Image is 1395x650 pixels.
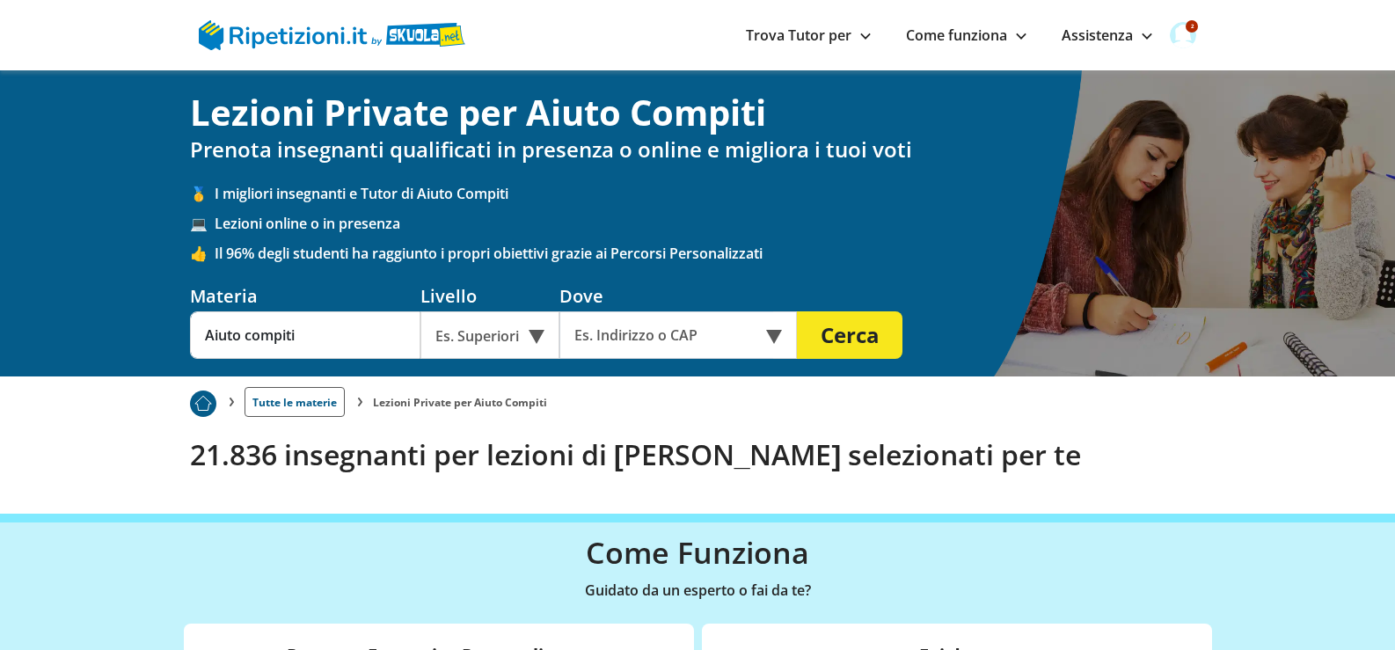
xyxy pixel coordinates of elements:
img: logo Skuola.net | Ripetizioni.it [199,20,465,50]
h2: Prenota insegnanti qualificati in presenza o online e migliora i tuoi voti [190,137,1205,163]
span: Lezioni online o in presenza [215,214,1205,233]
div: Livello [420,284,559,308]
h1: Lezioni Private per Aiuto Compiti [190,91,1205,134]
li: Lezioni Private per Aiuto Compiti [373,395,547,410]
span: 🥇 [190,184,215,203]
div: Materia [190,284,420,308]
span: Il 96% degli studenti ha raggiunto i propri obiettivi grazie ai Percorsi Personalizzati [215,244,1205,263]
h2: 21.836 insegnanti per lezioni di [PERSON_NAME] selezionati per te [190,438,1205,471]
img: user avatar [1170,22,1196,48]
a: Trova Tutor per [746,26,871,45]
img: Piu prenotato [190,391,216,417]
span: 💻 [190,214,215,233]
a: Assistenza [1062,26,1152,45]
h3: Come Funziona [190,535,1205,571]
input: Es. Matematica [190,311,420,359]
a: logo Skuola.net | Ripetizioni.it [199,24,465,43]
p: Guidato da un esperto o fai da te? [190,578,1205,603]
button: Cerca [797,311,902,359]
span: I migliori insegnanti e Tutor di Aiuto Compiti [215,184,1205,203]
div: Dove [559,284,797,308]
a: Tutte le materie [245,387,345,417]
span: 2 [1186,20,1198,33]
nav: breadcrumb d-none d-tablet-block [190,376,1205,417]
a: Come funziona [906,26,1026,45]
span: 👍 [190,244,215,263]
div: Es. Superiori [420,311,559,359]
input: Es. Indirizzo o CAP [559,311,773,359]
